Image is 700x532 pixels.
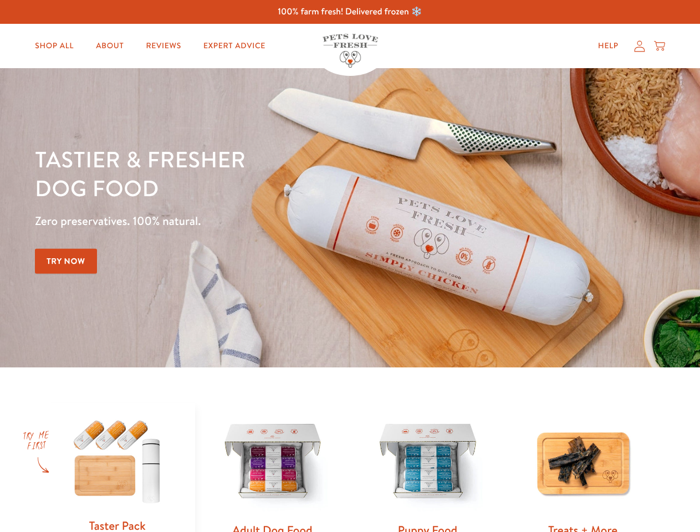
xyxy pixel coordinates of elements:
img: Pets Love Fresh [323,34,378,68]
h1: Tastier & fresher dog food [35,145,455,202]
a: Shop All [26,35,83,57]
p: Zero preservatives. 100% natural. [35,211,455,231]
a: Reviews [137,35,190,57]
a: Help [589,35,627,57]
a: Try Now [35,249,97,274]
a: Expert Advice [195,35,274,57]
a: About [87,35,132,57]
